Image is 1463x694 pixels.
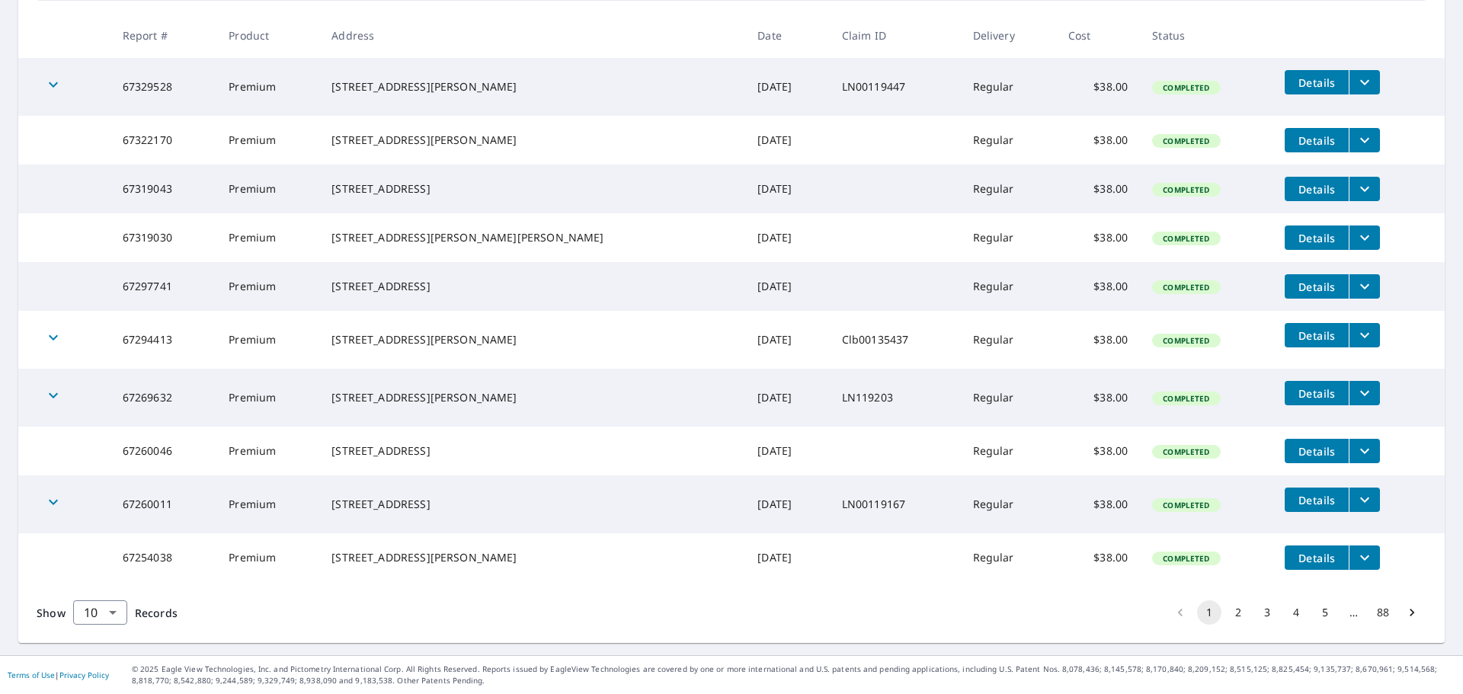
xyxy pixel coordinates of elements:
td: Premium [216,475,319,533]
td: $38.00 [1056,262,1140,311]
span: Details [1294,280,1340,294]
span: Completed [1154,393,1218,404]
td: Regular [961,58,1056,116]
button: filesDropdownBtn-67294413 [1349,323,1380,347]
span: Completed [1154,233,1218,244]
th: Product [216,13,319,58]
button: filesDropdownBtn-67319043 [1349,177,1380,201]
td: [DATE] [745,369,829,427]
span: Details [1294,75,1340,90]
button: detailsBtn-67319043 [1285,177,1349,201]
td: Regular [961,213,1056,262]
button: filesDropdownBtn-67260011 [1349,488,1380,512]
td: $38.00 [1056,58,1140,116]
button: Go to page 2 [1226,600,1250,625]
button: Go to page 88 [1371,600,1395,625]
nav: pagination navigation [1166,600,1426,625]
button: detailsBtn-67254038 [1285,545,1349,570]
div: [STREET_ADDRESS] [331,443,733,459]
span: Completed [1154,282,1218,293]
td: LN00119167 [830,475,961,533]
td: 67297741 [110,262,217,311]
span: Details [1294,493,1340,507]
td: [DATE] [745,475,829,533]
button: filesDropdownBtn-67297741 [1349,274,1380,299]
td: Premium [216,369,319,427]
button: detailsBtn-67329528 [1285,70,1349,94]
span: Details [1294,386,1340,401]
span: Completed [1154,553,1218,564]
button: Go to page 4 [1284,600,1308,625]
div: [STREET_ADDRESS][PERSON_NAME] [331,332,733,347]
span: Details [1294,182,1340,197]
td: $38.00 [1056,475,1140,533]
div: [STREET_ADDRESS] [331,279,733,294]
td: [DATE] [745,116,829,165]
button: filesDropdownBtn-67260046 [1349,439,1380,463]
td: LN119203 [830,369,961,427]
td: 67269632 [110,369,217,427]
td: $38.00 [1056,427,1140,475]
td: Premium [216,427,319,475]
th: Cost [1056,13,1140,58]
button: detailsBtn-67269632 [1285,381,1349,405]
td: LN00119447 [830,58,961,116]
button: detailsBtn-67322170 [1285,128,1349,152]
button: detailsBtn-67319030 [1285,225,1349,250]
span: Details [1294,133,1340,148]
span: Details [1294,328,1340,343]
th: Address [319,13,745,58]
button: filesDropdownBtn-67319030 [1349,225,1380,250]
button: detailsBtn-67260011 [1285,488,1349,512]
td: 67260011 [110,475,217,533]
td: Premium [216,165,319,213]
th: Date [745,13,829,58]
span: Completed [1154,82,1218,93]
p: © 2025 Eagle View Technologies, Inc. and Pictometry International Corp. All Rights Reserved. Repo... [132,664,1455,686]
button: Go to next page [1400,600,1424,625]
td: [DATE] [745,311,829,369]
td: 67319030 [110,213,217,262]
td: Regular [961,311,1056,369]
button: Go to page 5 [1313,600,1337,625]
div: [STREET_ADDRESS][PERSON_NAME] [331,390,733,405]
td: Premium [216,213,319,262]
div: … [1342,605,1366,620]
td: Regular [961,427,1056,475]
p: | [8,670,109,680]
td: 67329528 [110,58,217,116]
td: Regular [961,475,1056,533]
td: [DATE] [745,533,829,582]
button: filesDropdownBtn-67254038 [1349,545,1380,570]
td: 67322170 [110,116,217,165]
div: [STREET_ADDRESS] [331,497,733,512]
span: Completed [1154,335,1218,346]
td: Regular [961,116,1056,165]
td: Regular [961,533,1056,582]
td: Regular [961,369,1056,427]
button: detailsBtn-67294413 [1285,323,1349,347]
button: page 1 [1197,600,1221,625]
td: $38.00 [1056,213,1140,262]
td: [DATE] [745,58,829,116]
th: Claim ID [830,13,961,58]
span: Completed [1154,500,1218,510]
td: 67254038 [110,533,217,582]
span: Details [1294,444,1340,459]
td: $38.00 [1056,116,1140,165]
td: [DATE] [745,165,829,213]
td: $38.00 [1056,165,1140,213]
td: $38.00 [1056,311,1140,369]
td: 67319043 [110,165,217,213]
span: Show [37,606,66,620]
td: Premium [216,533,319,582]
span: Records [135,606,178,620]
td: Premium [216,311,319,369]
a: Terms of Use [8,670,55,680]
td: Clb00135437 [830,311,961,369]
span: Completed [1154,184,1218,195]
div: [STREET_ADDRESS][PERSON_NAME] [331,79,733,94]
td: Premium [216,116,319,165]
span: Completed [1154,446,1218,457]
button: filesDropdownBtn-67322170 [1349,128,1380,152]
